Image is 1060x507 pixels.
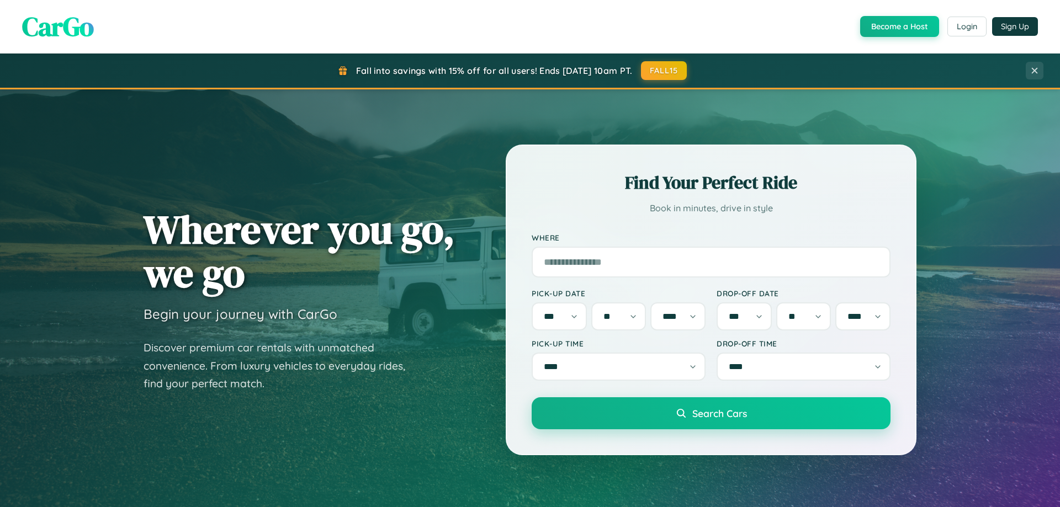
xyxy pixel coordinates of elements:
button: Login [947,17,987,36]
h1: Wherever you go, we go [144,207,455,295]
span: Fall into savings with 15% off for all users! Ends [DATE] 10am PT. [356,65,633,76]
label: Drop-off Date [717,289,891,298]
button: Search Cars [532,397,891,429]
label: Pick-up Time [532,339,706,348]
span: CarGo [22,8,94,45]
label: Drop-off Time [717,339,891,348]
h3: Begin your journey with CarGo [144,306,337,322]
p: Discover premium car rentals with unmatched convenience. From luxury vehicles to everyday rides, ... [144,339,420,393]
label: Where [532,233,891,242]
button: Sign Up [992,17,1038,36]
button: Become a Host [860,16,939,37]
h2: Find Your Perfect Ride [532,170,891,195]
button: FALL15 [641,61,687,80]
label: Pick-up Date [532,289,706,298]
span: Search Cars [692,407,747,419]
p: Book in minutes, drive in style [532,200,891,216]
